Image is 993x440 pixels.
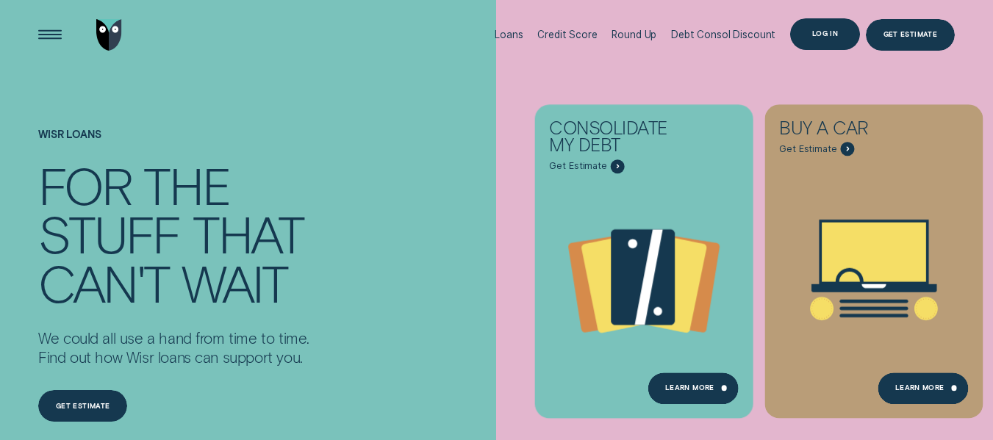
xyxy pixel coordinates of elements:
a: Consolidate my debt - Learn more [535,104,753,410]
div: For [38,160,131,209]
div: wait [182,258,287,306]
img: Wisr [96,19,123,51]
h4: For the stuff that can't wait [38,160,309,306]
a: Buy a car - Learn more [764,104,983,410]
a: Learn More [878,372,969,404]
div: that [193,209,304,257]
div: stuff [38,209,180,257]
p: We could all use a hand from time to time. Find out how Wisr loans can support you. [38,329,309,367]
h1: Wisr loans [38,129,309,160]
div: can't [38,258,169,306]
a: Get Estimate [866,19,955,51]
div: Debt Consol Discount [671,29,775,40]
div: Log in [812,31,838,37]
div: Round Up [612,29,656,40]
span: Get Estimate [549,160,606,172]
div: Consolidate my debt [549,119,689,159]
div: Credit Score [537,29,597,40]
button: Log in [790,18,860,50]
div: the [143,160,229,209]
a: Learn more [648,372,739,404]
a: Get estimate [38,390,127,422]
div: Loans [495,29,523,40]
div: Buy a car [779,119,919,142]
span: Get Estimate [779,143,836,155]
button: Open Menu [35,19,66,51]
